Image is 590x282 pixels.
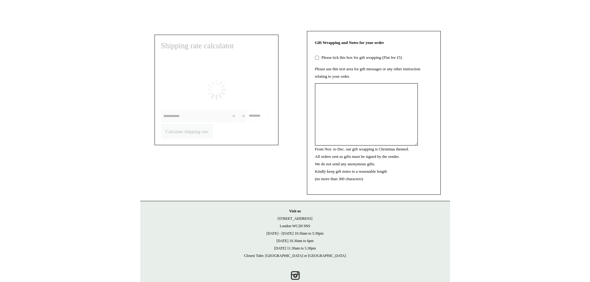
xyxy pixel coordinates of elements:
[315,67,420,79] label: Please use this text area for gift messages or any other instruction relating to your order.
[315,40,384,45] strong: Gift Wrapping and Notes for your order
[315,147,409,181] label: From Nov. to Dec. our gift wrapping is Christmas themed. All orders sent as gifts must be signed ...
[146,207,444,259] p: [STREET_ADDRESS] London WC2H 9NS [DATE] - [DATE] 10:30am to 5:30pm [DATE] 10.30am to 6pm [DATE] 1...
[289,209,301,213] strong: Visit us
[320,55,402,60] label: Please tick this box for gift wrapping (Flat fee £5)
